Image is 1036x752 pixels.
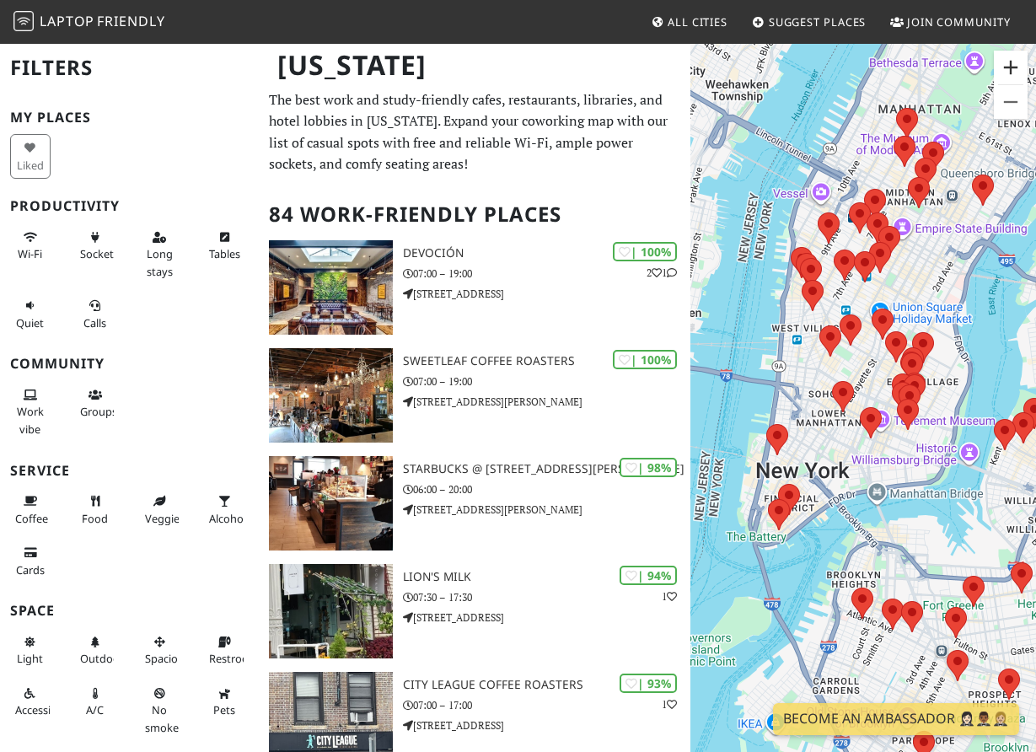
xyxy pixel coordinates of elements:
span: Group tables [80,404,117,419]
span: Laptop [40,12,94,30]
p: 06:00 – 20:00 [403,481,690,497]
div: | 100% [613,242,677,261]
span: Veggie [145,511,180,526]
span: Long stays [147,246,173,278]
a: Sweetleaf Coffee Roasters | 100% Sweetleaf Coffee Roasters 07:00 – 19:00 [STREET_ADDRESS][PERSON_... [259,348,690,443]
span: Suggest Places [769,14,867,30]
span: Pet friendly [213,702,235,717]
a: Lion's Milk | 94% 1 Lion's Milk 07:30 – 17:30 [STREET_ADDRESS] [259,564,690,658]
p: 07:00 – 19:00 [403,373,690,389]
img: Lion's Milk [269,564,393,658]
p: 07:30 – 17:30 [403,589,690,605]
button: Accessible [10,679,51,724]
button: Restroom [204,628,244,673]
h3: Devoción [403,246,690,261]
span: Spacious [145,651,190,666]
a: All Cities [644,7,734,37]
a: Starbucks @ 815 Hutchinson Riv Pkwy | 98% Starbucks @ [STREET_ADDRESS][PERSON_NAME] 06:00 – 20:00... [259,456,690,551]
button: Groups [75,381,115,426]
h3: Space [10,603,249,619]
button: Coffee [10,487,51,532]
span: Stable Wi-Fi [18,246,42,261]
button: Tables [204,223,244,268]
span: Outdoor area [80,651,124,666]
span: All Cities [668,14,727,30]
button: Zoom out [994,85,1028,119]
span: Power sockets [80,246,119,261]
img: Starbucks @ 815 Hutchinson Riv Pkwy [269,456,393,551]
button: Food [75,487,115,532]
p: 07:00 – 19:00 [403,266,690,282]
p: [STREET_ADDRESS][PERSON_NAME] [403,394,690,410]
button: Light [10,628,51,673]
span: Air conditioned [86,702,104,717]
div: | 98% [620,458,677,477]
span: Restroom [209,651,259,666]
button: Outdoor [75,628,115,673]
button: Pets [204,679,244,724]
h2: 84 Work-Friendly Places [269,189,680,240]
a: Join Community [883,7,1017,37]
p: [STREET_ADDRESS] [403,717,690,733]
p: 1 [662,588,677,604]
span: Natural light [17,651,43,666]
h2: Filters [10,42,249,94]
a: LaptopFriendly LaptopFriendly [13,8,165,37]
h3: City League Coffee Roasters [403,678,690,692]
button: Cards [10,539,51,583]
span: Credit cards [16,562,45,577]
p: [STREET_ADDRESS][PERSON_NAME] [403,502,690,518]
button: Sockets [75,223,115,268]
button: Long stays [140,223,180,285]
h3: My Places [10,110,249,126]
button: A/C [75,679,115,724]
div: | 94% [620,566,677,585]
span: Quiet [16,315,44,330]
button: Wi-Fi [10,223,51,268]
span: Coffee [15,511,48,526]
h1: [US_STATE] [264,42,687,89]
h3: Productivity [10,198,249,214]
button: Spacious [140,628,180,673]
p: 07:00 – 17:00 [403,697,690,713]
span: Work-friendly tables [209,246,240,261]
p: [STREET_ADDRESS] [403,286,690,302]
h3: Service [10,463,249,479]
h3: Starbucks @ [STREET_ADDRESS][PERSON_NAME] [403,462,690,476]
button: Alcohol [204,487,244,532]
p: 1 [662,696,677,712]
button: Veggie [140,487,180,532]
span: Alcohol [209,511,246,526]
a: Devoción | 100% 21 Devoción 07:00 – 19:00 [STREET_ADDRESS] [259,240,690,335]
div: | 100% [613,350,677,369]
button: Work vibe [10,381,51,443]
span: Join Community [907,14,1011,30]
img: Sweetleaf Coffee Roasters [269,348,393,443]
img: LaptopFriendly [13,11,34,31]
a: Suggest Places [745,7,873,37]
p: [STREET_ADDRESS] [403,610,690,626]
div: | 93% [620,674,677,693]
span: Accessible [15,702,66,717]
button: Quiet [10,292,51,336]
span: People working [17,404,44,436]
span: Food [82,511,108,526]
span: Video/audio calls [83,315,106,330]
p: 2 1 [647,265,677,281]
img: Devoción [269,240,393,335]
button: Zoom in [994,51,1028,84]
p: The best work and study-friendly cafes, restaurants, libraries, and hotel lobbies in [US_STATE]. ... [269,89,680,175]
h3: Lion's Milk [403,570,690,584]
h3: Sweetleaf Coffee Roasters [403,354,690,368]
h3: Community [10,356,249,372]
span: Friendly [97,12,164,30]
span: Smoke free [145,702,179,734]
button: No smoke [140,679,180,741]
button: Calls [75,292,115,336]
